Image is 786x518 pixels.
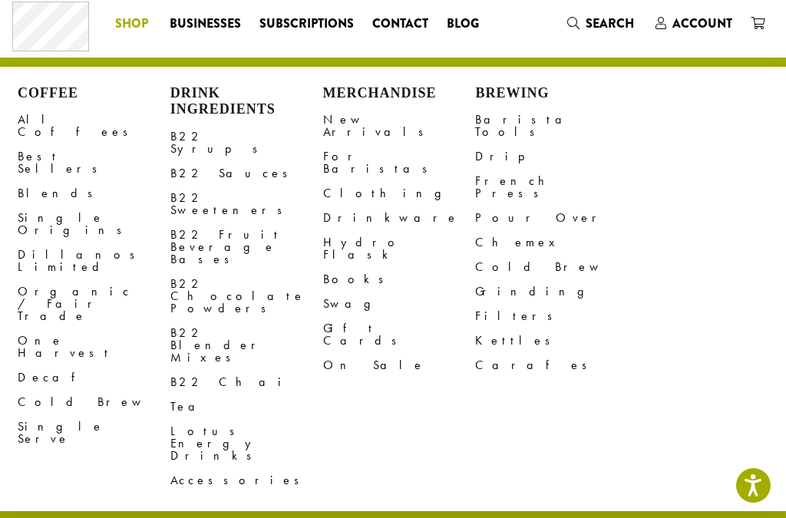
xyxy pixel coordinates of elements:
a: Kettles [475,328,628,353]
a: Decaf [18,365,170,390]
a: Blends [18,181,170,206]
a: Gift Cards [323,316,476,353]
a: Hydro Flask [323,230,476,267]
a: On Sale [323,353,476,378]
a: All Coffees [18,107,170,144]
a: French Press [475,169,628,206]
a: Clothing [323,181,476,206]
a: Barista Tools [475,107,628,144]
a: Single Origins [18,206,170,243]
a: Drip [475,144,628,169]
span: Shop [115,15,148,34]
h4: Merchandise [323,85,476,102]
span: Blog [447,15,479,34]
a: Search [558,11,646,36]
a: Dillanos Limited [18,243,170,279]
a: One Harvest [18,328,170,365]
h4: Drink Ingredients [170,85,323,118]
a: Books [323,267,476,292]
a: New Arrivals [323,107,476,144]
a: Grinding [475,279,628,304]
a: B22 Sweeteners [170,186,323,223]
a: B22 Chocolate Powders [170,272,323,321]
a: Cold Brew [18,390,170,414]
span: Search [586,15,634,32]
a: Chemex [475,230,628,255]
span: Businesses [170,15,241,34]
a: B22 Blender Mixes [170,321,323,370]
a: B22 Chai [170,370,323,394]
a: Drinkware [323,206,476,230]
a: Cold Brew [475,255,628,279]
a: For Baristas [323,144,476,181]
a: Organic / Fair Trade [18,279,170,328]
a: Carafes [475,353,628,378]
h4: Coffee [18,85,170,102]
h4: Brewing [475,85,628,102]
a: Tea [170,394,323,419]
span: Account [672,15,732,32]
a: Lotus Energy Drinks [170,419,323,468]
a: Pour Over [475,206,628,230]
a: B22 Fruit Beverage Bases [170,223,323,272]
a: B22 Sauces [170,161,323,186]
span: Contact [372,15,428,34]
a: Accessories [170,468,323,493]
a: Single Serve [18,414,170,451]
a: B22 Syrups [170,124,323,161]
a: Swag [323,292,476,316]
a: Best Sellers [18,144,170,181]
a: Shop [106,12,160,36]
span: Subscriptions [259,15,354,34]
a: Filters [475,304,628,328]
